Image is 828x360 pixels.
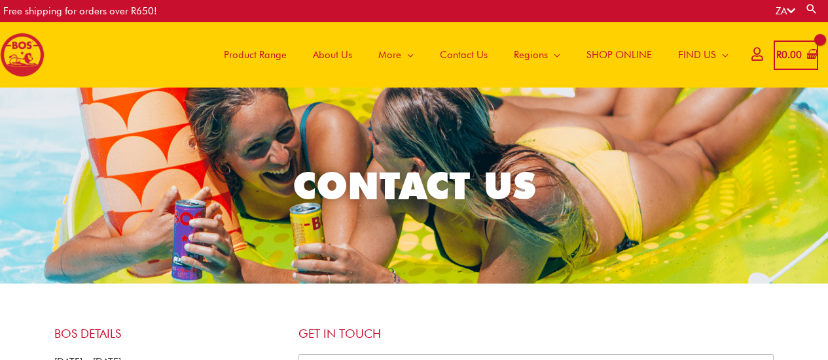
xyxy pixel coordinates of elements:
a: More [365,22,427,88]
a: Product Range [211,22,300,88]
nav: Site Navigation [201,22,742,88]
span: Regions [514,35,548,74]
h2: CONTACT US [48,161,780,210]
a: View Shopping Cart, empty [774,41,818,70]
span: FIND US [678,35,716,74]
h4: Get in touch [298,327,774,341]
span: More [378,35,401,74]
h4: BOS Details [54,327,285,341]
span: Product Range [224,35,287,74]
a: Contact Us [427,22,501,88]
a: SHOP ONLINE [573,22,665,88]
bdi: 0.00 [776,49,802,61]
span: Contact Us [440,35,488,74]
span: About Us [313,35,352,74]
a: About Us [300,22,365,88]
a: Search button [805,3,818,15]
a: ZA [776,5,795,17]
span: SHOP ONLINE [586,35,652,74]
span: R [776,49,782,61]
a: Regions [501,22,573,88]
